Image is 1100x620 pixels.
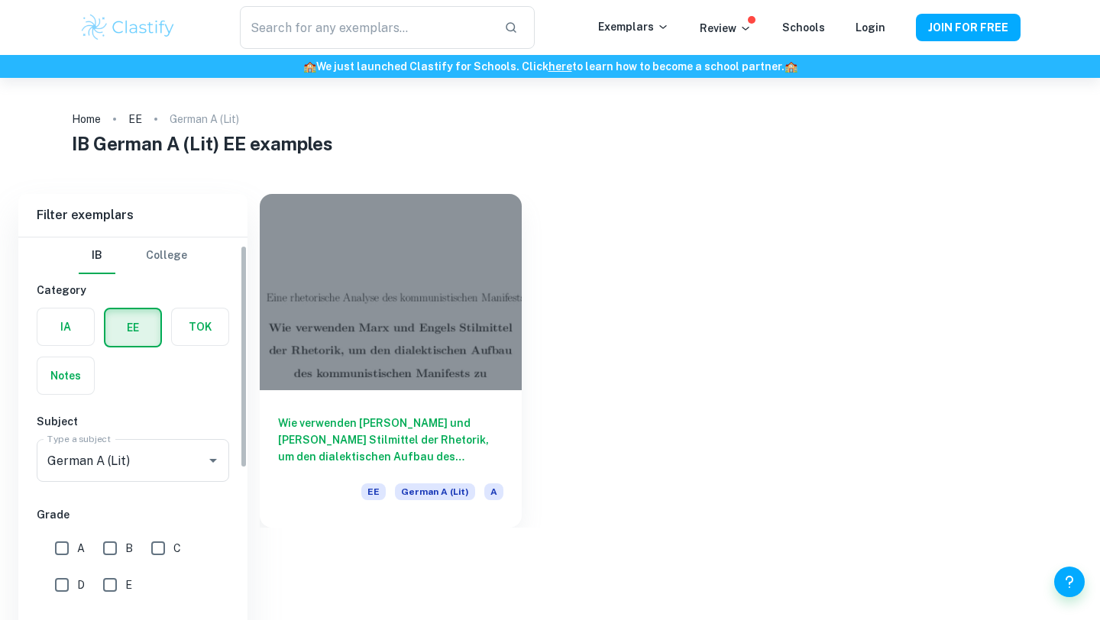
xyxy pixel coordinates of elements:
a: EE [128,108,142,130]
a: Home [72,108,101,130]
p: German A (Lit) [170,111,239,128]
input: Search for any exemplars... [240,6,492,49]
span: E [125,576,132,593]
label: Type a subject [47,432,111,445]
h6: Filter exemplars [18,194,247,237]
a: here [548,60,572,73]
span: A [77,540,85,557]
span: A [484,483,503,500]
h1: IB German A (Lit) EE examples [72,130,1029,157]
h6: We just launched Clastify for Schools. Click to learn how to become a school partner. [3,58,1097,75]
span: 🏫 [785,60,797,73]
span: German A (Lit) [395,483,475,500]
span: B [125,540,133,557]
button: TOK [172,308,228,345]
button: Notes [37,357,94,394]
h6: Subject [37,413,229,430]
a: Wie verwenden [PERSON_NAME] und [PERSON_NAME] Stilmittel der Rhetorik, um den dialektischen Aufba... [260,194,522,528]
span: 🏫 [303,60,316,73]
div: Filter type choice [79,237,187,274]
span: D [77,576,85,593]
a: Schools [782,21,825,34]
button: IA [37,308,94,345]
p: Review [700,20,752,37]
button: JOIN FOR FREE [916,14,1021,41]
span: C [173,540,181,557]
button: Help and Feedback [1054,567,1085,597]
h6: Category [37,282,229,299]
a: Login [856,21,885,34]
button: EE [105,309,160,346]
button: Open [202,450,224,471]
p: Exemplars [598,18,669,35]
span: EE [361,483,386,500]
img: Clastify logo [79,12,176,43]
h6: Grade [37,506,229,523]
button: IB [79,237,115,274]
h6: Wie verwenden [PERSON_NAME] und [PERSON_NAME] Stilmittel der Rhetorik, um den dialektischen Aufba... [278,415,503,465]
button: College [146,237,187,274]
